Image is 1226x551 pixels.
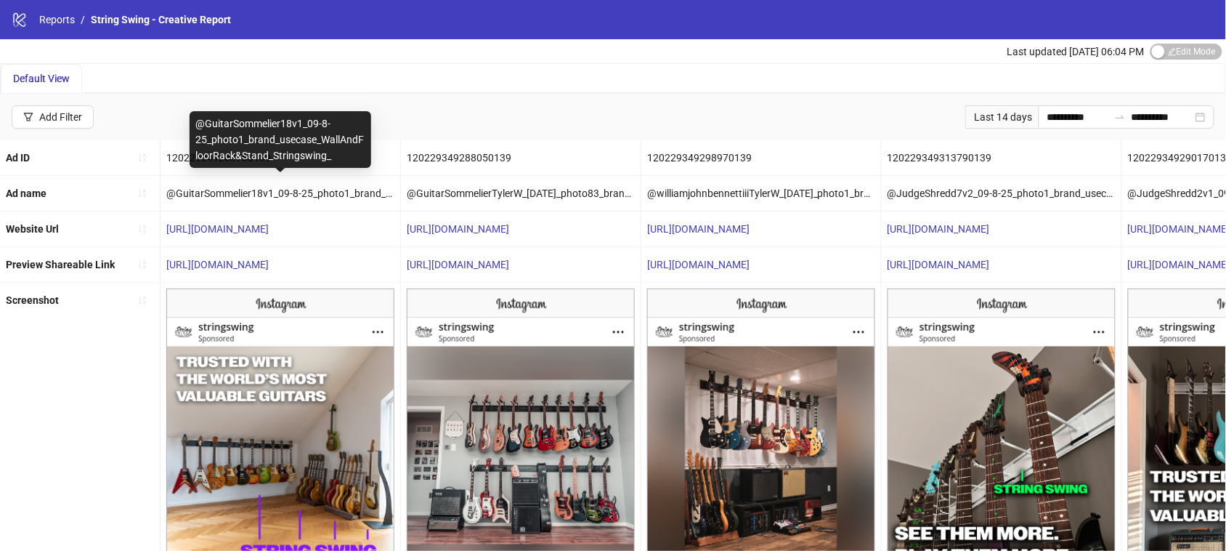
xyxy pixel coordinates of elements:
div: 120229349313790139 [882,140,1121,175]
span: to [1114,111,1126,123]
a: [URL][DOMAIN_NAME] [407,259,509,270]
a: [URL][DOMAIN_NAME] [166,259,269,270]
div: 120229349283780139 [161,140,400,175]
a: [URL][DOMAIN_NAME] [407,223,509,235]
span: String Swing - Creative Report [91,14,231,25]
span: Default View [13,73,70,84]
b: Screenshot [6,294,59,306]
div: Add Filter [39,111,82,123]
button: Add Filter [12,105,94,129]
span: sort-ascending [137,224,147,234]
a: [URL][DOMAIN_NAME] [647,259,750,270]
span: sort-ascending [137,188,147,198]
a: Reports [36,12,78,28]
a: [URL][DOMAIN_NAME] [888,223,990,235]
b: Ad name [6,188,46,199]
b: Website Url [6,223,59,235]
span: sort-ascending [137,295,147,305]
a: [URL][DOMAIN_NAME] [647,223,750,235]
span: swap-right [1114,111,1126,123]
div: 120229349298970139 [641,140,881,175]
span: sort-ascending [137,260,147,270]
div: @GuitarSommelierTylerW_[DATE]_photo83_brand_usecase_10WallRack_Stringswing__iter0 [401,176,641,211]
span: Last updated [DATE] 06:04 PM [1007,46,1145,57]
div: @GuitarSommelier18v1_09-8-25_photo1_brand_usecase_WallAndFloorRack&Stand_Stringswing_ [190,111,371,168]
li: / [81,12,85,28]
b: Preview Shareable Link [6,259,115,270]
div: @JudgeShredd7v2_09-8-25_photo1_brand_usecase_10WallRack_Stringswing_ [882,176,1121,211]
div: @williamjohnbennettiiiTylerW_[DATE]_photo1_brand_usecase_10WallRack&GuitarFloorRack_Stringswing_1... [641,176,881,211]
span: sort-ascending [137,153,147,163]
div: @GuitarSommelier18v1_09-8-25_photo1_brand_usecase_WallAndFloorRack&Stand_Stringswing_ [161,176,400,211]
span: filter [23,112,33,122]
div: Last 14 days [965,105,1039,129]
div: 120229349288050139 [401,140,641,175]
b: Ad ID [6,152,30,164]
a: [URL][DOMAIN_NAME] [888,259,990,270]
a: [URL][DOMAIN_NAME] [166,223,269,235]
